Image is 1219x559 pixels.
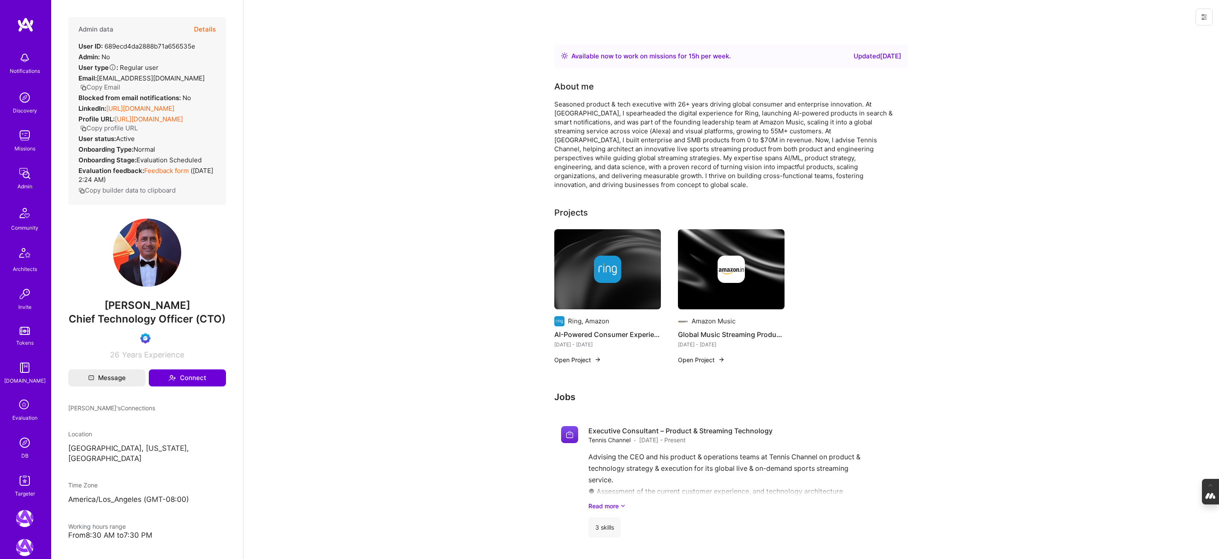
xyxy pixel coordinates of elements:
[17,17,34,32] img: logo
[14,244,35,265] img: Architects
[78,26,113,33] h4: Admin data
[78,167,144,175] strong: Evaluation feedback:
[78,145,133,153] strong: Onboarding Type:
[144,167,189,175] a: Feedback form
[16,539,33,556] img: A.Team: GenAI Practice Framework
[113,219,181,287] img: User Avatar
[194,17,216,42] button: Details
[68,429,226,438] div: Location
[168,374,176,382] i: icon Connect
[106,104,174,112] a: [URL][DOMAIN_NAME]
[78,63,118,72] strong: User type :
[554,316,565,326] img: Company logo
[554,80,594,93] div: About me
[78,93,191,102] div: No
[4,376,46,385] div: [DOMAIN_NAME]
[571,51,731,61] div: Available now to work on missions for h per week .
[12,413,38,422] div: Evaluation
[678,340,785,349] div: [DATE] - [DATE]
[78,115,115,123] strong: Profile URL:
[10,66,40,75] div: Notifications
[78,42,103,50] strong: User ID:
[80,83,120,92] button: Copy Email
[21,451,29,460] div: DB
[68,481,98,489] span: Time Zone
[554,229,661,309] img: cover
[16,285,33,303] img: Invite
[594,256,621,283] img: Company logo
[16,434,33,451] img: Admin Search
[634,435,636,444] span: ·
[678,229,785,309] img: cover
[20,327,30,335] img: tokens
[718,256,745,283] img: Company logo
[561,426,578,443] img: Company logo
[11,223,38,232] div: Community
[109,63,116,71] i: Help
[620,501,625,510] i: icon ArrowDownSecondaryDark
[16,127,33,144] img: teamwork
[68,299,226,312] span: [PERSON_NAME]
[78,94,182,102] strong: Blocked from email notifications:
[78,135,116,143] strong: User status:
[588,426,773,435] h4: Executive Consultant – Product & Streaming Technology
[17,182,32,191] div: Admin
[554,340,661,349] div: [DATE] - [DATE]
[97,74,205,82] span: [EMAIL_ADDRESS][DOMAIN_NAME]
[78,42,195,51] div: 689ecd4da2888b71a656535e
[110,350,119,359] span: 26
[594,356,601,363] img: arrow-right
[554,355,601,364] button: Open Project
[16,89,33,106] img: discovery
[68,531,226,540] div: From 8:30 AM to 7:30 PM
[68,403,155,412] span: [PERSON_NAME]'s Connections
[136,156,202,164] span: Evaluation Scheduled
[16,510,33,527] img: A.Team: Leading A.Team's Marketing & DemandGen
[588,435,631,444] span: Tennis Channel
[80,84,87,91] i: icon Copy
[15,489,35,498] div: Targeter
[78,53,100,61] strong: Admin:
[588,501,901,510] a: Read more
[639,435,686,444] span: [DATE] - Present
[588,517,621,538] div: 3 skills
[78,186,176,195] button: Copy builder data to clipboard
[17,397,33,413] i: icon SelectionTeam
[678,329,785,340] h4: Global Music Streaming Product & Technology Leadership
[16,338,34,347] div: Tokens
[13,265,37,274] div: Architects
[69,313,226,325] span: Chief Technology Officer (CTO)
[14,203,35,223] img: Community
[554,206,588,219] div: Projects
[568,317,609,326] div: Ring, Amazon
[68,369,145,386] button: Message
[16,472,33,489] img: Skill Targeter
[689,52,695,60] span: 15
[68,444,226,464] p: [GEOGRAPHIC_DATA], [US_STATE], [GEOGRAPHIC_DATA]
[14,539,35,556] a: A.Team: GenAI Practice Framework
[78,52,110,61] div: No
[78,74,97,82] strong: Email:
[68,495,226,505] p: America/Los_Angeles (GMT-08:00 )
[13,106,37,115] div: Discovery
[678,316,688,326] img: Company logo
[78,166,216,184] div: ( [DATE] 2:24 AM )
[718,356,725,363] img: arrow-right
[18,303,32,311] div: Invite
[14,144,35,153] div: Missions
[115,115,183,123] a: [URL][DOMAIN_NAME]
[78,104,106,112] strong: LinkedIn:
[561,52,568,59] img: Availability
[140,333,151,343] img: Evaluation Call Booked
[14,510,35,527] a: A.Team: Leading A.Team's Marketing & DemandGen
[78,187,85,194] i: icon Copy
[554,100,895,189] div: Seasoned product & tech executive with 26+ years driving global consumer and enterprise innovatio...
[80,124,138,133] button: Copy profile URL
[78,63,159,72] div: Regular user
[554,329,661,340] h4: AI-Powered Consumer Experience Leadership – Ring (Amazon)
[80,125,87,132] i: icon Copy
[678,355,725,364] button: Open Project
[16,359,33,376] img: guide book
[88,375,94,381] i: icon Mail
[116,135,135,143] span: Active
